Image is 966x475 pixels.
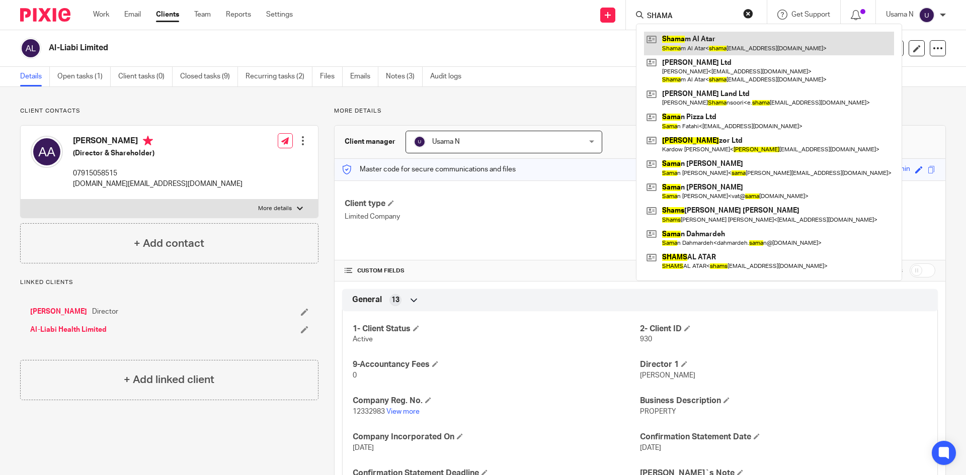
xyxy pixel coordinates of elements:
[353,324,640,334] h4: 1- Client Status
[432,138,460,145] span: Usama N
[73,168,243,178] p: 07915058515
[353,336,373,343] span: Active
[640,408,676,415] span: PROPERTY
[246,67,312,86] a: Recurring tasks (2)
[93,10,109,20] a: Work
[20,107,318,115] p: Client contacts
[124,372,214,388] h4: + Add linked client
[919,7,935,23] img: svg%3E
[345,199,640,209] h4: Client type
[73,136,243,148] h4: [PERSON_NAME]
[353,359,640,370] h4: 9-Accountancy Fees
[345,212,640,222] p: Limited Company
[353,444,374,451] span: [DATE]
[640,359,927,370] h4: Director 1
[156,10,179,20] a: Clients
[640,372,695,379] span: [PERSON_NAME]
[320,67,343,86] a: Files
[226,10,251,20] a: Reports
[743,9,753,19] button: Clear
[345,137,395,147] h3: Client manager
[30,307,87,317] a: [PERSON_NAME]
[640,336,652,343] span: 930
[646,12,737,21] input: Search
[353,372,357,379] span: 0
[57,67,111,86] a: Open tasks (1)
[20,278,318,287] p: Linked clients
[134,236,204,251] h4: + Add contact
[352,295,382,305] span: General
[30,325,107,335] a: Al-Liabi Health Limited
[20,8,70,22] img: Pixie
[353,408,385,415] span: 12332983
[345,267,640,275] h4: CUSTOM FIELDS
[353,432,640,442] h4: Company Incorporated On
[414,136,426,148] img: svg%3E
[350,67,378,86] a: Emails
[430,67,469,86] a: Audit logs
[640,324,927,334] h4: 2- Client ID
[73,148,243,158] h5: (Director & Shareholder)
[640,396,927,406] h4: Business Description
[31,136,63,168] img: svg%3E
[791,11,830,18] span: Get Support
[118,67,173,86] a: Client tasks (0)
[92,307,118,317] span: Director
[886,10,914,20] p: Usama N
[353,396,640,406] h4: Company Reg. No.
[640,444,661,451] span: [DATE]
[20,67,50,86] a: Details
[342,164,516,174] p: Master code for secure communications and files
[143,136,153,146] i: Primary
[180,67,238,86] a: Closed tasks (9)
[386,67,423,86] a: Notes (3)
[640,432,927,442] h4: Confirmation Statement Date
[334,107,946,115] p: More details
[49,43,657,53] h2: Al-Liabi Limited
[258,205,292,213] p: More details
[73,179,243,189] p: [DOMAIN_NAME][EMAIL_ADDRESS][DOMAIN_NAME]
[20,38,41,59] img: svg%3E
[124,10,141,20] a: Email
[194,10,211,20] a: Team
[391,295,399,305] span: 13
[386,408,420,415] a: View more
[266,10,293,20] a: Settings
